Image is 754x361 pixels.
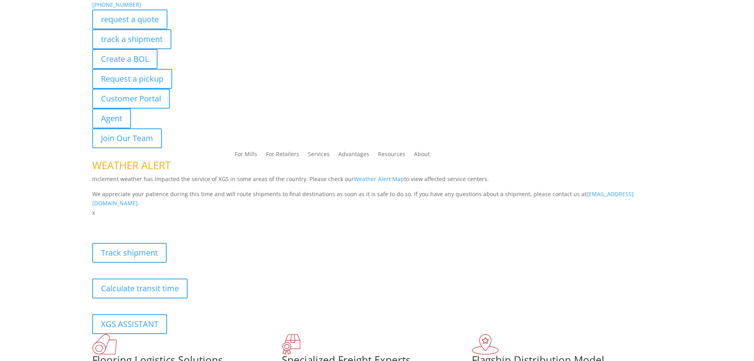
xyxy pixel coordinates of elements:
a: For Retailers [266,151,299,160]
a: Track shipment [92,243,167,263]
img: xgs-icon-focused-on-flooring-red [282,334,300,355]
a: request a quote [92,10,167,29]
a: Request a pickup [92,69,172,89]
img: xgs-icon-flagship-distribution-model-red [472,334,499,355]
a: Agent [92,109,131,128]
a: Weather Alert Map [354,175,404,183]
a: For Mills [235,151,257,160]
span: WEATHER ALERT [92,158,171,172]
a: XGS ASSISTANT [92,314,167,334]
a: Resources [378,151,405,160]
a: About [414,151,430,160]
a: Customer Portal [92,89,170,109]
a: Calculate transit time [92,279,188,298]
p: Inclement weather has impacted the service of XGS in some areas of the country. Please check our ... [92,174,662,189]
img: xgs-icon-total-supply-chain-intelligence-red [92,334,117,355]
a: Create a BOL [92,49,158,69]
a: track a shipment [92,29,171,49]
a: [PHONE_NUMBER] [92,1,141,8]
p: x [92,208,662,218]
a: Services [308,151,330,160]
a: Advantages [338,151,369,160]
a: Join Our Team [92,128,162,148]
b: Visibility, transparency, and control for your entire supply chain. [92,219,269,226]
p: We appreciate your patience during this time and will route shipments to final destinations as so... [92,189,662,208]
